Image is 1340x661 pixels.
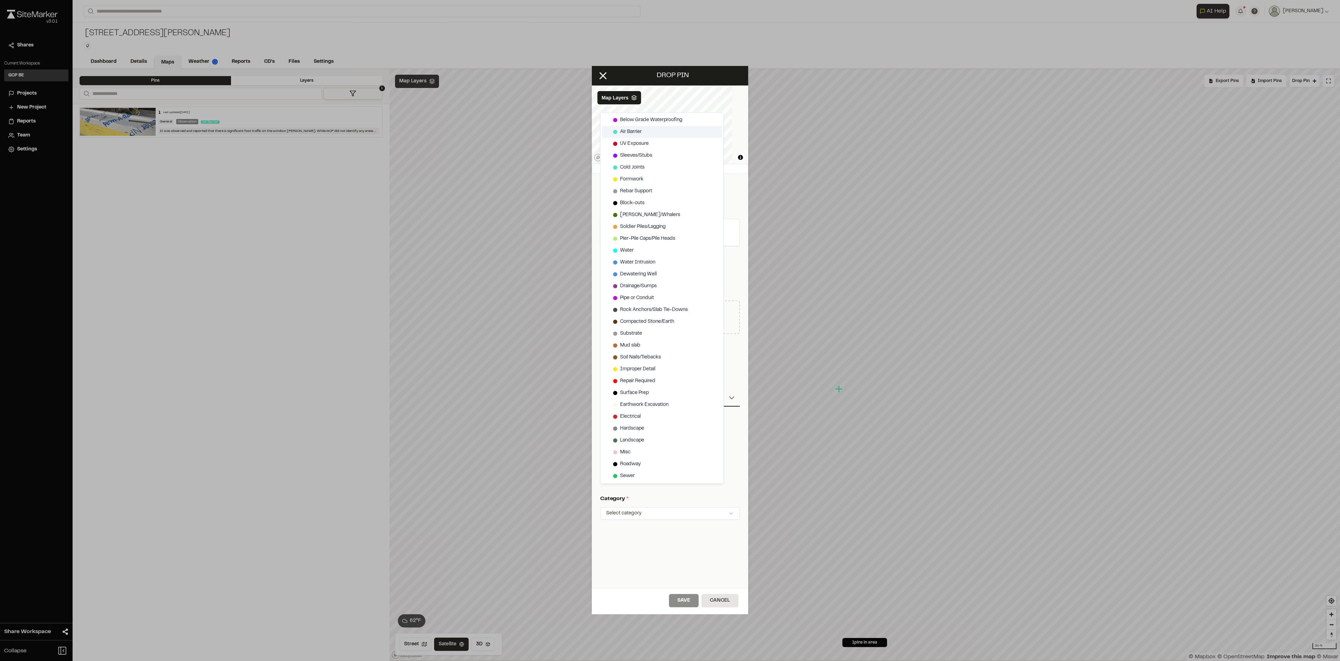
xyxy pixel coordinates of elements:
[620,472,635,480] span: Sewer
[620,365,655,373] span: Improper Detail
[620,401,669,409] span: Earthwork Excavation
[620,235,675,243] span: Pier-Pile Caps/Pile Heads
[620,128,642,136] span: Air Barrier
[620,413,641,421] span: Electrical
[736,153,745,162] button: Toggle attribution
[835,385,844,394] div: Map marker
[620,164,645,171] span: Cold Joints
[620,294,654,302] span: Pipe or Conduit
[620,318,674,326] span: Compacted Stone/Earth
[620,306,688,314] span: Rock Anchors/Slab Tie-Downs
[1267,654,1315,659] a: Map feedback
[620,247,634,254] span: Water
[620,330,642,337] span: Substrate
[1217,654,1265,659] a: OpenStreetMap
[620,187,652,195] span: Rebar Support
[620,152,652,159] span: Sleeves/Stubs
[620,116,682,124] span: Below Grade Waterproofing
[594,154,625,162] a: Mapbox logo
[620,354,661,361] span: Soil Nails/Tiebacks
[620,437,644,444] span: Landscape
[1189,654,1216,659] a: Mapbox
[620,199,645,207] span: Block-outs
[1326,630,1337,640] button: Reset bearing to north
[620,448,631,456] span: Misc
[620,259,655,266] span: Water Intrusion
[620,176,643,183] span: Formwork
[620,223,665,231] span: Soldier Piles/Lagging
[1326,609,1337,619] button: Zoom in
[620,377,655,385] span: Repair Required
[620,460,641,468] span: Roadway
[1326,596,1337,606] button: Find my location
[620,270,657,278] span: Dewatering Well
[1312,643,1337,649] div: 50 ft
[1317,654,1338,659] a: Maxar
[620,342,640,349] span: Mud slab
[620,282,657,290] span: Drainage/Sumps
[620,140,649,148] span: UV Exposure
[620,211,680,219] span: [PERSON_NAME]/Whalers
[392,651,422,659] a: Mapbox logo
[620,425,644,432] span: Hardscape
[620,389,649,397] span: Surface Prep
[1326,619,1337,630] button: Zoom out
